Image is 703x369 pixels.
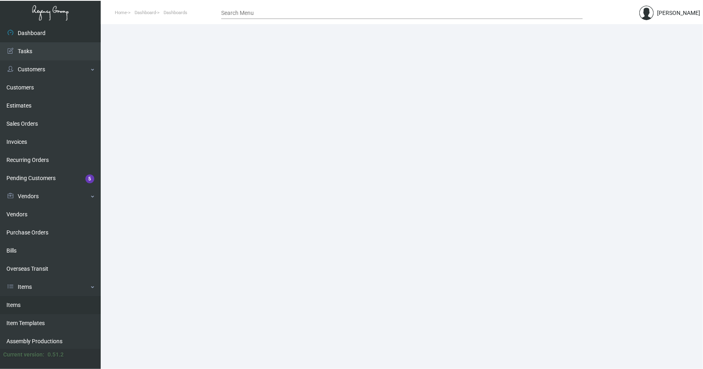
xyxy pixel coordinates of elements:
img: admin@bootstrapmaster.com [639,6,654,20]
div: [PERSON_NAME] [657,9,700,17]
div: 0.51.2 [48,350,64,359]
div: Current version: [3,350,44,359]
span: Dashboard [135,10,156,15]
span: Dashboards [164,10,187,15]
span: Home [115,10,127,15]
